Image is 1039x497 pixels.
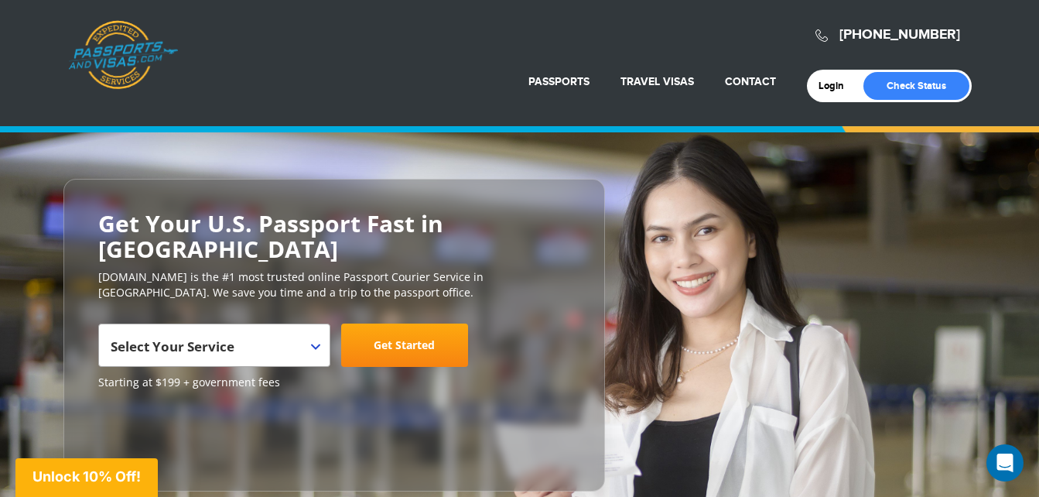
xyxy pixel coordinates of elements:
span: Select Your Service [111,330,314,373]
a: Travel Visas [620,75,694,88]
h2: Get Your U.S. Passport Fast in [GEOGRAPHIC_DATA] [98,211,570,262]
a: Passports [528,75,590,88]
span: Starting at $199 + government fees [98,375,570,390]
a: Contact [725,75,776,88]
a: Login [819,80,855,92]
div: Unlock 10% Off! [15,458,158,497]
span: Unlock 10% Off! [32,468,141,485]
iframe: Customer reviews powered by Trustpilot [98,398,214,475]
div: Open Intercom Messenger [986,444,1024,482]
a: Get Started [341,324,468,367]
p: [DOMAIN_NAME] is the #1 most trusted online Passport Courier Service in [GEOGRAPHIC_DATA]. We sav... [98,269,570,300]
span: Select Your Service [111,338,234,355]
a: Passports & [DOMAIN_NAME] [68,20,178,90]
a: [PHONE_NUMBER] [839,26,960,43]
span: Select Your Service [98,324,330,367]
a: Check Status [863,72,969,100]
